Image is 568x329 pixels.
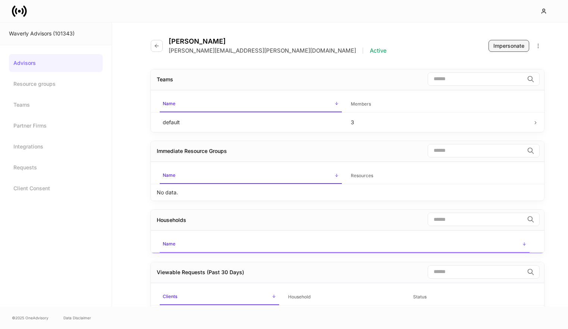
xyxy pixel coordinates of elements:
[348,97,530,112] span: Members
[160,236,530,253] span: Name
[160,289,279,305] span: Clients
[157,189,178,196] p: No data.
[345,112,533,132] td: 3
[163,172,175,179] h6: Name
[157,216,186,224] div: Households
[9,179,103,197] a: Client Consent
[9,96,103,114] a: Teams
[157,147,227,155] div: Immediate Resource Groups
[351,100,371,107] h6: Members
[348,168,530,184] span: Resources
[163,100,175,107] h6: Name
[9,159,103,176] a: Requests
[163,240,175,247] h6: Name
[157,76,173,83] div: Teams
[9,54,103,72] a: Advisors
[9,117,103,135] a: Partner Firms
[160,96,342,112] span: Name
[157,269,244,276] div: Viewable Requests (Past 30 Days)
[370,47,387,54] p: Active
[413,293,427,300] h6: Status
[169,47,356,54] p: [PERSON_NAME][EMAIL_ADDRESS][PERSON_NAME][DOMAIN_NAME]
[163,293,177,300] h6: Clients
[285,289,405,305] span: Household
[9,138,103,156] a: Integrations
[9,75,103,93] a: Resource groups
[169,37,387,46] h4: [PERSON_NAME]
[160,168,342,184] span: Name
[351,172,373,179] h6: Resources
[362,47,364,54] p: |
[288,293,310,300] h6: Household
[12,315,49,321] span: © 2025 OneAdvisory
[157,112,345,132] td: default
[282,305,408,325] td: Sample Household
[410,289,530,305] span: Status
[493,42,524,50] div: Impersonate
[63,315,91,321] a: Data Disclaimer
[407,305,533,325] td: needs-review
[157,305,282,325] td: [PERSON_NAME]
[9,30,103,37] div: Waverly Advisors (101343)
[489,40,529,52] button: Impersonate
